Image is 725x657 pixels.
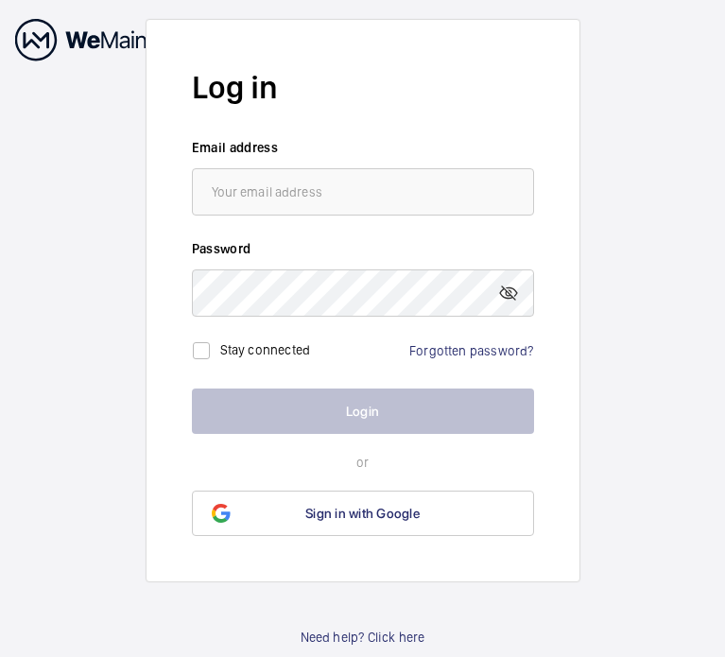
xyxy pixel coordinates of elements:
[409,343,533,358] a: Forgotten password?
[301,628,425,647] a: Need help? Click here
[192,453,534,472] p: or
[192,138,534,157] label: Email address
[192,65,534,110] h2: Log in
[192,239,534,258] label: Password
[192,389,534,434] button: Login
[305,506,420,521] span: Sign in with Google
[220,342,311,357] label: Stay connected
[192,168,534,216] input: Your email address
